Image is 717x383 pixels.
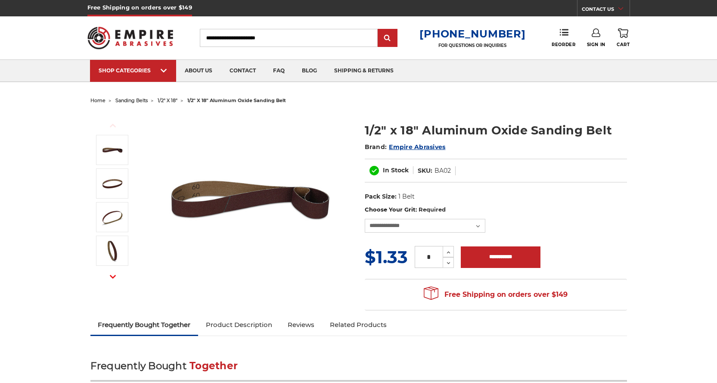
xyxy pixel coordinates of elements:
img: Empire Abrasives [87,21,174,55]
label: Choose Your Grit: [365,206,627,214]
a: Cart [617,28,630,47]
span: $1.33 [365,246,408,268]
dd: 1 Belt [398,192,415,201]
img: 1/2" x 18" Aluminum Oxide Sanding Belt [102,173,123,194]
a: shipping & returns [326,60,402,82]
div: SHOP CATEGORIES [99,67,168,74]
span: Brand: [365,143,387,151]
a: 1/2" x 18" [158,97,177,103]
a: home [90,97,106,103]
span: Cart [617,42,630,47]
span: 1/2" x 18" aluminum oxide sanding belt [187,97,286,103]
small: Required [419,206,446,213]
input: Submit [379,30,396,47]
a: faq [264,60,293,82]
dt: Pack Size: [365,192,397,201]
a: Related Products [322,315,394,334]
img: 1/2" x 18" Aluminum Oxide File Belt [102,139,123,161]
a: Reorder [552,28,575,47]
a: Frequently Bought Together [90,315,199,334]
img: 1/2" x 18" Sanding Belt AOX [102,206,123,228]
span: Free Shipping on orders over $149 [424,286,568,303]
dd: BA02 [435,166,451,175]
p: FOR QUESTIONS OR INQUIRIES [419,43,525,48]
a: about us [176,60,221,82]
a: contact [221,60,264,82]
span: Together [189,360,238,372]
a: blog [293,60,326,82]
dt: SKU: [418,166,432,175]
img: 1/2" x 18" - Aluminum Oxide Sanding Belt [102,240,123,262]
a: sanding belts [115,97,148,103]
span: Reorder [552,42,575,47]
a: Reviews [280,315,322,334]
img: 1/2" x 18" Aluminum Oxide File Belt [164,113,336,285]
a: [PHONE_NUMBER] [419,28,525,40]
a: Product Description [198,315,280,334]
h1: 1/2" x 18" Aluminum Oxide Sanding Belt [365,122,627,139]
span: Frequently Bought [90,360,186,372]
span: Sign In [587,42,605,47]
a: CONTACT US [582,4,630,16]
span: In Stock [383,166,409,174]
button: Next [102,268,123,286]
a: Empire Abrasives [389,143,445,151]
button: Previous [102,116,123,135]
